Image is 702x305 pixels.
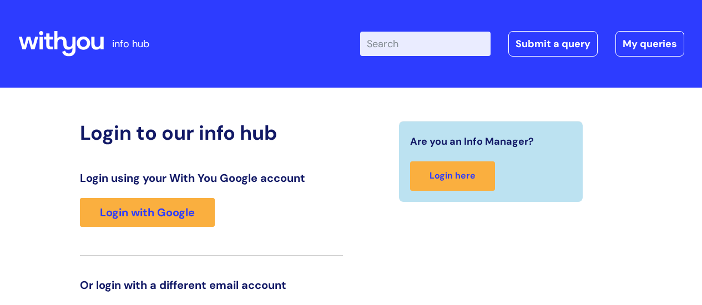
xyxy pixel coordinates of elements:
[112,35,149,53] p: info hub
[615,31,684,57] a: My queries
[80,171,343,185] h3: Login using your With You Google account
[80,278,343,292] h3: Or login with a different email account
[410,133,534,150] span: Are you an Info Manager?
[410,161,495,191] a: Login here
[508,31,598,57] a: Submit a query
[80,198,215,227] a: Login with Google
[80,121,343,145] h2: Login to our info hub
[360,32,491,56] input: Search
